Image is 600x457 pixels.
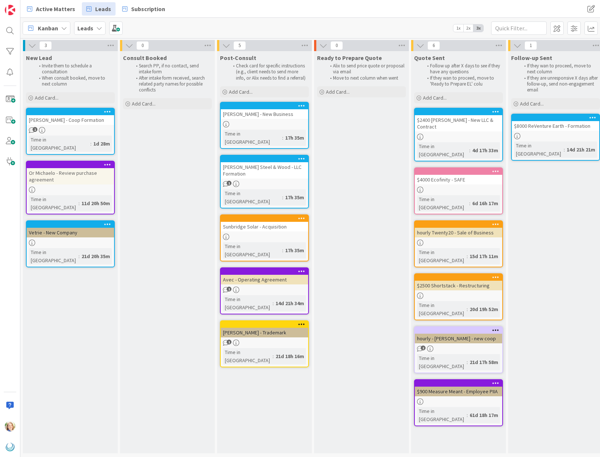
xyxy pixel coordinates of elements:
[91,140,112,148] div: 1d 28m
[221,275,308,284] div: Avec - Operating Agreement
[27,161,114,184] div: Or Michaelo - Review purchase agreement
[283,246,306,254] div: 17h 35m
[221,222,308,231] div: Sunbridge Solar - Acquisition
[79,252,80,260] span: :
[565,146,597,154] div: 14d 21h 21m
[79,199,80,207] span: :
[5,421,15,431] img: AD
[470,199,500,207] div: 6d 16h 17m
[470,146,500,154] div: 4d 17h 33m
[330,41,343,50] span: 0
[221,103,308,119] div: [PERSON_NAME] - New Business
[227,181,231,186] span: 1
[223,189,282,206] div: Time in [GEOGRAPHIC_DATA]
[283,193,306,201] div: 17h 35m
[5,442,15,452] img: avatar
[27,228,114,237] div: Vetrie - New Company
[5,5,15,15] img: Visit kanbanzone.com
[282,246,283,254] span: :
[39,41,52,50] span: 3
[123,54,167,61] span: Consult Booked
[136,41,149,50] span: 0
[423,63,502,75] li: Follow up after X days to see if they have any questions
[221,109,308,119] div: [PERSON_NAME] - New Business
[415,115,502,131] div: $2400 [PERSON_NAME] - New LLC & Contract
[468,358,500,366] div: 21d 17h 58m
[468,305,500,313] div: 20d 19h 52m
[520,63,599,75] li: If they wan to proceed, move to next column
[415,281,502,290] div: $2500 Shortstack - Restructuring
[415,221,502,237] div: hourly Twenty20 - Sale of Business
[29,136,90,152] div: Time in [GEOGRAPHIC_DATA]
[463,24,473,32] span: 2x
[221,215,308,231] div: Sunbridge Solar - Acquisition
[467,252,468,260] span: :
[220,54,256,61] span: Post-Consult
[564,146,565,154] span: :
[27,115,114,125] div: [PERSON_NAME] - Coop Formation
[80,199,112,207] div: 11d 20h 50m
[80,252,112,260] div: 21d 20h 35m
[229,89,253,95] span: Add Card...
[27,221,114,237] div: Vetrie - New Company
[273,352,274,360] span: :
[417,407,467,423] div: Time in [GEOGRAPHIC_DATA]
[415,334,502,343] div: hourly - [PERSON_NAME] - new coop
[23,2,80,16] a: Active Matters
[33,127,37,132] span: 1
[468,252,500,260] div: 15d 17h 11m
[273,299,274,307] span: :
[467,305,468,313] span: :
[415,274,502,290] div: $2500 Shortstack - Restructuring
[423,94,447,101] span: Add Card...
[467,358,468,366] span: :
[38,24,58,33] span: Kanban
[326,75,405,81] li: Move to next column when went
[417,354,467,370] div: Time in [GEOGRAPHIC_DATA]
[35,94,59,101] span: Add Card...
[514,141,564,158] div: Time in [GEOGRAPHIC_DATA]
[282,193,283,201] span: :
[29,195,79,211] div: Time in [GEOGRAPHIC_DATA]
[82,2,116,16] a: Leads
[223,130,282,146] div: Time in [GEOGRAPHIC_DATA]
[415,387,502,396] div: $900 Measure Meant - Employee PIIA
[221,328,308,337] div: [PERSON_NAME] - Trademark
[415,380,502,396] div: $900 Measure Meant - Employee PIIA
[491,21,547,35] input: Quick Filter...
[221,156,308,179] div: [PERSON_NAME] Steel & Wood - LLC Formation
[524,41,537,50] span: 1
[27,109,114,125] div: [PERSON_NAME] - Coop Formation
[223,242,282,258] div: Time in [GEOGRAPHIC_DATA]
[512,121,599,131] div: $8000 ReVenture Earth - Formation
[453,24,463,32] span: 1x
[469,199,470,207] span: :
[27,168,114,184] div: Or Michaelo - Review purchase agreement
[131,4,165,13] span: Subscription
[227,340,231,344] span: 1
[132,75,211,93] li: After intake form received, search related party names for possible conflicts
[415,109,502,131] div: $2400 [PERSON_NAME] - New LLC & Contract
[274,352,306,360] div: 21d 18h 16m
[221,321,308,337] div: [PERSON_NAME] - Trademark
[132,63,211,75] li: Search PP, if no contact, send intake form
[317,54,382,61] span: Ready to Prepare Quote
[90,140,91,148] span: :
[274,299,306,307] div: 14d 21h 34m
[512,114,599,131] div: $8000 ReVenture Earth - Formation
[326,63,405,75] li: Alix to send price quote or proposal via email
[414,54,445,61] span: Quote Sent
[229,63,308,81] li: Check card for specific instructions (e.g., client needs to send more info, or Alix needs to find...
[221,162,308,179] div: [PERSON_NAME] Steel & Wood - LLC Formation
[233,41,246,50] span: 5
[223,348,273,364] div: Time in [GEOGRAPHIC_DATA]
[415,168,502,184] div: $4000 Ecofinity - SAFE
[417,301,467,317] div: Time in [GEOGRAPHIC_DATA]
[473,24,483,32] span: 3x
[421,346,426,350] span: 2
[227,287,231,291] span: 1
[95,4,111,13] span: Leads
[283,134,306,142] div: 17h 35m
[415,327,502,343] div: hourly - [PERSON_NAME] - new coop
[468,411,500,419] div: 61d 18h 17m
